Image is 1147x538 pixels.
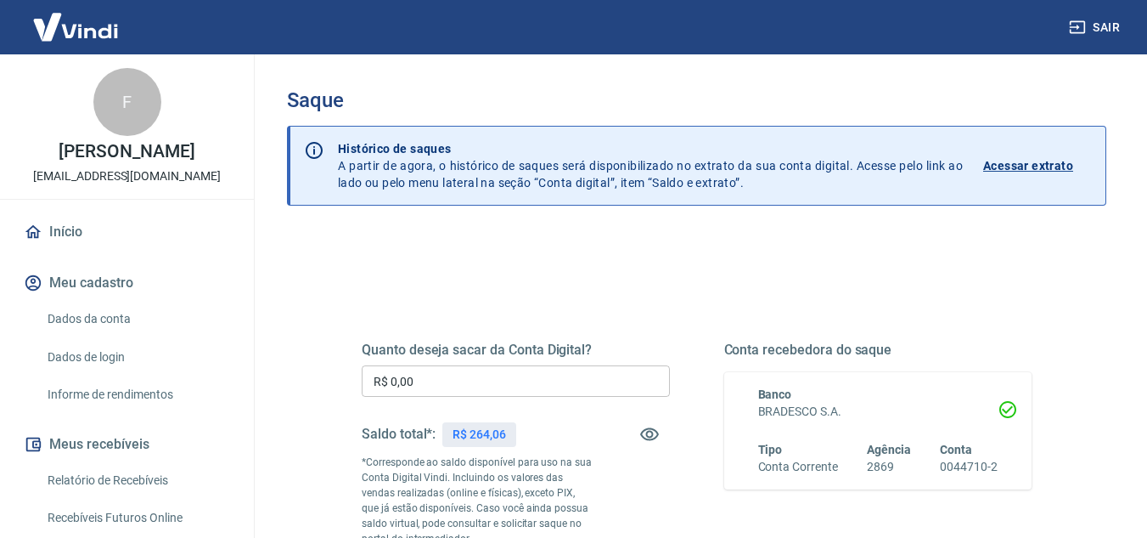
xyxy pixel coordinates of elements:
h5: Conta recebedora do saque [724,342,1032,359]
a: Início [20,213,233,251]
button: Meu cadastro [20,264,233,302]
div: F [93,68,161,136]
a: Relatório de Recebíveis [41,463,233,498]
p: R$ 264,06 [453,426,506,444]
p: [EMAIL_ADDRESS][DOMAIN_NAME] [33,167,221,185]
button: Meus recebíveis [20,426,233,463]
span: Tipo [758,443,783,456]
img: Vindi [20,1,131,53]
p: Histórico de saques [338,140,963,157]
p: Acessar extrato [983,157,1073,174]
button: Sair [1065,12,1127,43]
a: Acessar extrato [983,140,1092,191]
a: Dados de login [41,340,233,375]
a: Dados da conta [41,302,233,337]
a: Informe de rendimentos [41,377,233,412]
h5: Quanto deseja sacar da Conta Digital? [362,342,670,359]
p: [PERSON_NAME] [59,143,194,161]
h3: Saque [287,88,1106,112]
h5: Saldo total*: [362,426,436,443]
h6: 2869 [867,458,911,476]
span: Conta [940,443,972,456]
p: A partir de agora, o histórico de saques será disponibilizado no extrato da sua conta digital. Ac... [338,140,963,191]
h6: Conta Corrente [758,458,838,476]
span: Banco [758,388,792,401]
h6: BRADESCO S.A. [758,403,998,421]
h6: 0044710-2 [940,458,998,476]
a: Recebíveis Futuros Online [41,501,233,535]
span: Agência [867,443,911,456]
